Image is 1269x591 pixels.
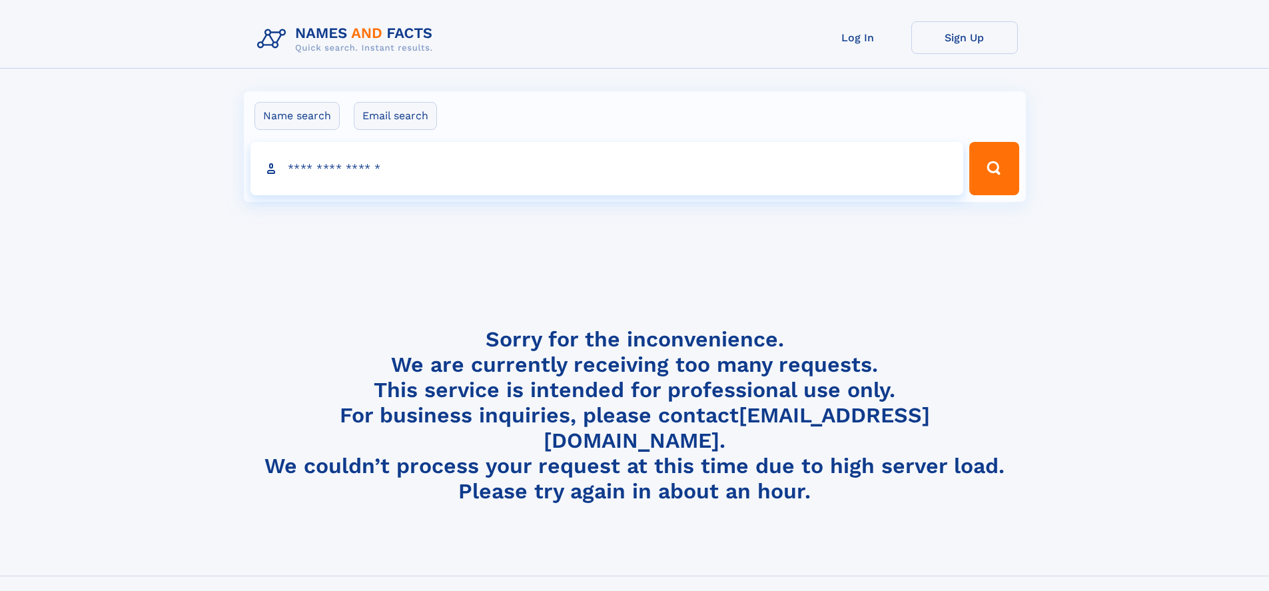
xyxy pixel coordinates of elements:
[544,402,930,453] a: [EMAIL_ADDRESS][DOMAIN_NAME]
[252,21,444,57] img: Logo Names and Facts
[805,21,911,54] a: Log In
[250,142,964,195] input: search input
[969,142,1019,195] button: Search Button
[254,102,340,130] label: Name search
[911,21,1018,54] a: Sign Up
[252,326,1018,504] h4: Sorry for the inconvenience. We are currently receiving too many requests. This service is intend...
[354,102,437,130] label: Email search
